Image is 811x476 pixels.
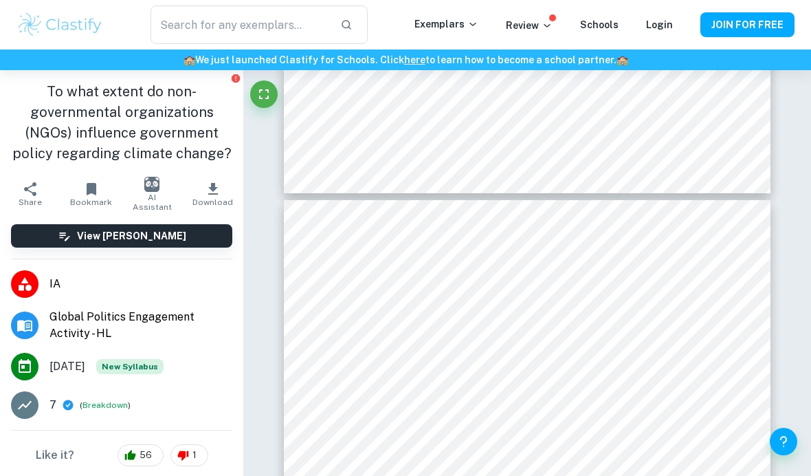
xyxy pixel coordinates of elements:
img: Clastify logo [16,11,104,39]
button: Breakdown [82,399,128,411]
a: Schools [580,19,619,30]
button: Fullscreen [250,80,278,108]
span: 56 [132,448,159,462]
h6: We just launched Clastify for Schools. Click to learn how to become a school partner. [3,52,808,67]
h1: To what extent do non-governmental organizations (NGOs) influence government policy regarding cli... [11,81,232,164]
span: Global Politics Engagement Activity - HL [49,309,232,342]
span: 🏫 [184,54,195,65]
input: Search for any exemplars... [151,6,329,44]
p: Exemplars [414,17,478,32]
span: 🏫 [616,54,628,65]
a: Login [646,19,673,30]
div: 1 [170,444,208,466]
button: Report issue [230,73,241,83]
button: Download [183,175,244,213]
span: Bookmark [70,197,112,207]
img: AI Assistant [144,177,159,192]
button: Bookmark [61,175,122,213]
span: AI Assistant [130,193,175,212]
span: Download [192,197,233,207]
span: [DATE] [49,358,85,375]
p: 7 [49,397,56,413]
h6: View [PERSON_NAME] [77,228,186,244]
span: ( ) [80,399,131,412]
div: 56 [118,444,164,466]
h6: Like it? [36,447,74,464]
span: IA [49,276,232,292]
span: 1 [185,448,204,462]
button: AI Assistant [122,175,183,213]
span: Share [19,197,42,207]
p: Review [506,18,553,33]
span: New Syllabus [96,359,164,374]
a: here [404,54,425,65]
button: Help and Feedback [770,428,797,455]
button: JOIN FOR FREE [700,12,795,37]
div: Starting from the May 2026 session, the Global Politics Engagement Activity requirements have cha... [96,359,164,374]
button: View [PERSON_NAME] [11,224,232,248]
